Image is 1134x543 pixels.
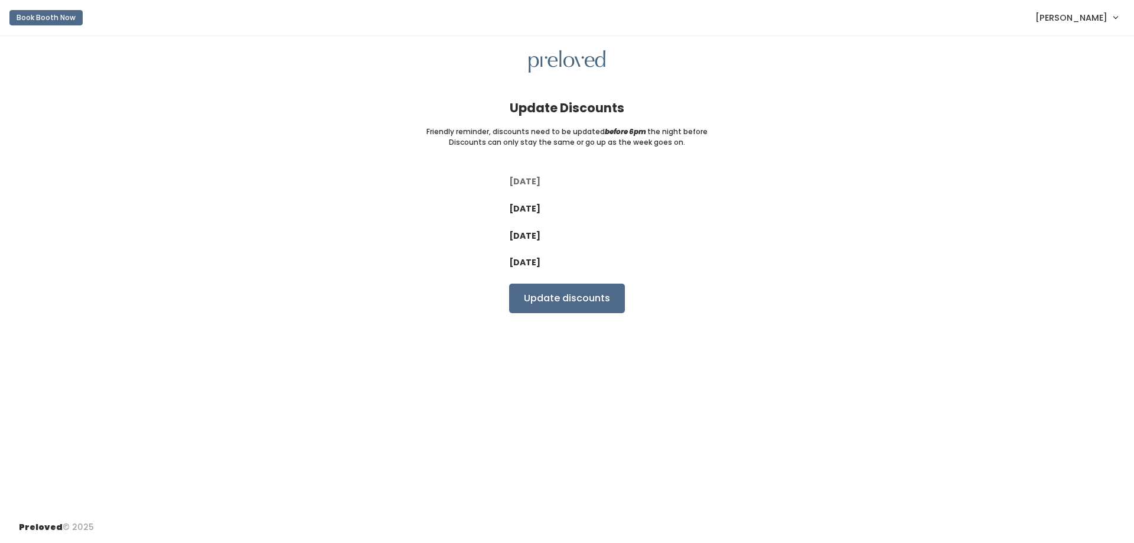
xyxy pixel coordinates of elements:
a: [PERSON_NAME] [1024,5,1129,30]
label: [DATE] [509,230,540,242]
img: preloved logo [529,50,605,73]
span: Preloved [19,521,63,533]
button: Book Booth Now [9,10,83,25]
small: Friendly reminder, discounts need to be updated the night before [426,126,708,137]
div: © 2025 [19,512,94,534]
label: [DATE] [509,203,540,215]
h4: Update Discounts [510,101,624,115]
i: before 6pm [605,126,646,136]
span: [PERSON_NAME] [1035,11,1107,24]
label: [DATE] [509,175,540,188]
a: Book Booth Now [9,5,83,31]
label: [DATE] [509,256,540,269]
input: Update discounts [509,284,625,313]
small: Discounts can only stay the same or go up as the week goes on. [449,137,685,148]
